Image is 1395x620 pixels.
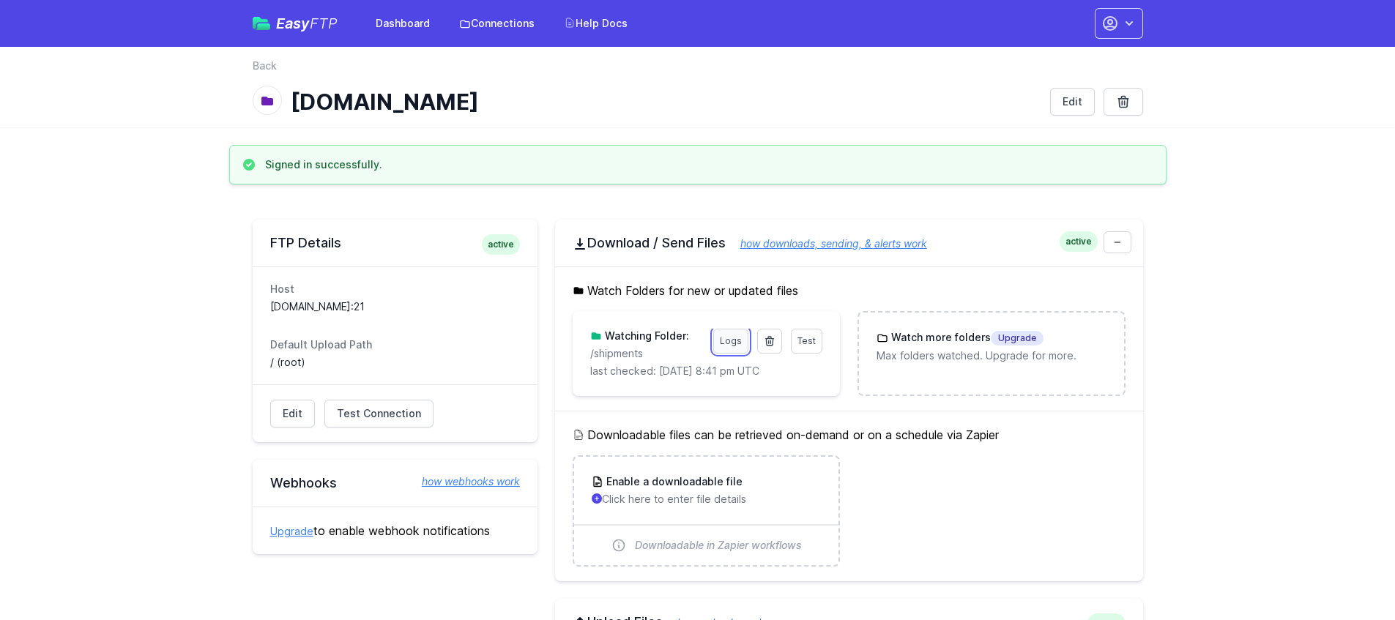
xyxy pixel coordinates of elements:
[991,331,1044,346] span: Upgrade
[253,59,277,73] a: Back
[713,329,748,354] a: Logs
[590,346,704,361] p: /shipments
[603,474,743,489] h3: Enable a downloadable file
[270,525,313,537] a: Upgrade
[573,426,1126,444] h5: Downloadable files can be retrieved on-demand or on a schedule via Zapier
[253,59,1143,82] nav: Breadcrumb
[450,10,543,37] a: Connections
[324,400,434,427] a: Test Connection
[797,335,816,346] span: Test
[573,234,1126,252] h2: Download / Send Files
[337,406,421,421] span: Test Connection
[367,10,439,37] a: Dashboard
[555,10,636,37] a: Help Docs
[888,330,1044,346] h3: Watch more folders
[270,337,520,352] dt: Default Upload Path
[270,234,520,252] h2: FTP Details
[270,355,520,370] dd: / (root)
[482,234,520,255] span: active
[726,237,927,250] a: how downloads, sending, & alerts work
[859,313,1123,381] a: Watch more foldersUpgrade Max folders watched. Upgrade for more.
[791,329,822,354] a: Test
[276,16,338,31] span: Easy
[270,400,315,427] a: Edit
[253,16,338,31] a: EasyFTP
[574,457,838,565] a: Enable a downloadable file Click here to enter file details Downloadable in Zapier workflows
[1060,231,1098,252] span: active
[592,492,821,507] p: Click here to enter file details
[291,89,1038,115] h1: [DOMAIN_NAME]
[1322,547,1377,602] iframe: Drift Widget Chat Controller
[270,474,520,492] h2: Webhooks
[270,282,520,296] dt: Host
[635,538,802,553] span: Downloadable in Zapier workflows
[265,157,382,172] h3: Signed in successfully.
[602,329,689,343] h3: Watching Folder:
[877,348,1106,363] p: Max folders watched. Upgrade for more.
[590,364,822,378] p: last checked: [DATE] 8:41 pm UTC
[573,282,1126,299] h5: Watch Folders for new or updated files
[310,15,338,32] span: FTP
[1050,88,1095,116] a: Edit
[270,299,520,314] dd: [DOMAIN_NAME]:21
[253,17,270,30] img: easyftp_logo.png
[407,474,520,489] a: how webhooks work
[253,507,537,554] div: to enable webhook notifications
